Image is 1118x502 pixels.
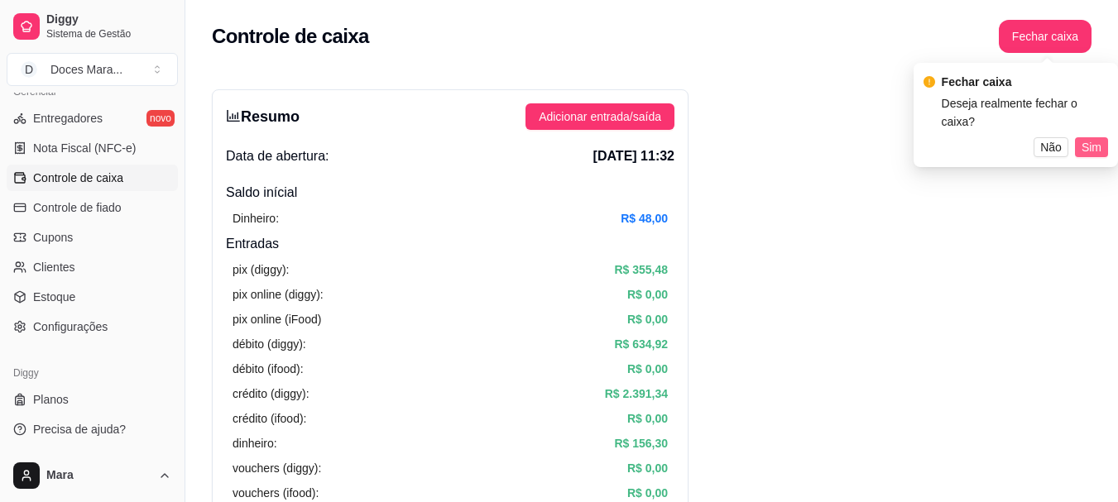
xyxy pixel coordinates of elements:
a: Controle de caixa [7,165,178,191]
span: Planos [33,391,69,408]
button: Fechar caixa [999,20,1092,53]
article: crédito (diggy): [233,385,309,403]
h3: Resumo [226,105,300,128]
article: R$ 0,00 [627,484,668,502]
article: vouchers (diggy): [233,459,321,477]
span: Data de abertura: [226,146,329,166]
span: Cupons [33,229,73,246]
article: R$ 156,30 [614,434,668,452]
article: vouchers (ifood): [233,484,319,502]
a: Planos [7,386,178,413]
a: Configurações [7,313,178,340]
article: R$ 0,00 [627,285,668,304]
span: Entregadores [33,110,103,127]
article: pix (diggy): [233,261,289,279]
h4: Saldo inícial [226,183,674,203]
span: Nota Fiscal (NFC-e) [33,140,136,156]
a: DiggySistema de Gestão [7,7,178,46]
span: Precisa de ajuda? [33,421,126,437]
a: Cupons [7,224,178,251]
span: bar-chart [226,108,241,123]
span: Clientes [33,259,75,275]
button: Não [1034,137,1068,157]
span: Sim [1082,138,1101,156]
article: débito (ifood): [233,360,304,378]
a: Clientes [7,254,178,280]
button: Sim [1075,137,1108,157]
span: exclamation-circle [924,76,935,88]
span: [DATE] 11:32 [593,146,674,166]
span: Adicionar entrada/saída [539,108,661,126]
article: pix online (diggy): [233,285,324,304]
article: R$ 0,00 [627,360,668,378]
div: Doces Mara ... [50,61,122,78]
div: Deseja realmente fechar o caixa? [942,94,1108,131]
article: R$ 48,00 [621,209,668,227]
a: Controle de fiado [7,194,178,221]
article: R$ 0,00 [627,310,668,328]
a: Nota Fiscal (NFC-e) [7,135,178,161]
a: Precisa de ajuda? [7,416,178,442]
a: Entregadoresnovo [7,105,178,131]
span: Controle de fiado [33,199,122,216]
div: Fechar caixa [942,73,1108,91]
article: dinheiro: [233,434,277,452]
a: Estoque [7,284,178,310]
article: pix online (iFood) [233,310,321,328]
button: Adicionar entrada/saída [525,103,674,130]
h4: Entradas [226,234,674,254]
article: Dinheiro: [233,209,279,227]
article: R$ 355,48 [614,261,668,279]
span: Controle de caixa [33,170,123,186]
article: R$ 0,00 [627,459,668,477]
span: D [21,61,37,78]
h2: Controle de caixa [212,23,369,50]
article: crédito (ifood): [233,409,306,428]
article: R$ 634,92 [614,335,668,353]
span: Não [1040,138,1062,156]
span: Sistema de Gestão [46,27,171,41]
article: R$ 0,00 [627,409,668,428]
div: Diggy [7,360,178,386]
span: Configurações [33,318,108,335]
span: Mara [46,468,151,483]
button: Mara [7,456,178,495]
span: Estoque [33,289,75,305]
article: R$ 2.391,34 [605,385,668,403]
button: Select a team [7,53,178,86]
article: débito (diggy): [233,335,306,353]
span: Diggy [46,12,171,27]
